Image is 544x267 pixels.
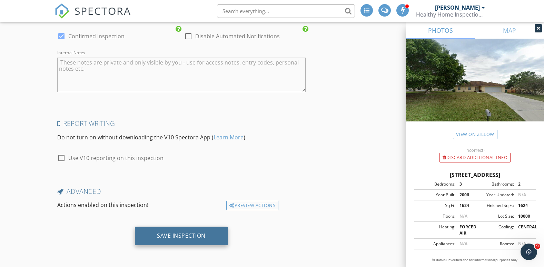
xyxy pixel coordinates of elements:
[475,22,544,39] a: MAP
[475,224,514,236] div: Cooling:
[514,213,534,219] div: 10000
[57,119,306,128] h4: Report Writing
[475,202,514,209] div: Finished Sq Ft:
[521,244,537,260] iframe: Intercom live chat
[406,39,544,138] img: streetview
[475,241,514,247] div: Rooms:
[414,171,536,179] div: [STREET_ADDRESS]
[55,201,224,210] div: Actions enabled on this inspection!
[414,258,536,263] p: All data is unverified and for informational purposes only.
[475,213,514,219] div: Lot Size:
[217,4,355,18] input: Search everything...
[416,192,455,198] div: Year Built:
[226,201,278,210] div: Preview Actions
[416,181,455,187] div: Bedrooms:
[453,130,497,139] a: View on Zillow
[459,213,467,219] span: N/A
[75,3,131,18] span: SPECTORA
[68,33,125,40] label: Confirmed Inspection
[455,192,475,198] div: 2006
[55,9,131,24] a: SPECTORA
[514,224,534,236] div: CENTRAL
[406,147,544,153] div: Incorrect?
[475,181,514,187] div: Bathrooms:
[416,213,455,219] div: Floors:
[214,133,244,141] a: Learn More
[157,232,206,239] div: Save Inspection
[459,241,467,247] span: N/A
[195,33,280,40] label: Disable Automated Notifications
[435,4,480,11] div: [PERSON_NAME]
[416,224,455,236] div: Heating:
[416,202,455,209] div: Sq Ft:
[455,202,475,209] div: 1624
[57,133,306,141] p: Do not turn on without downloading the V10 Spectora App ( )
[514,181,534,187] div: 2
[514,202,534,209] div: 1624
[455,224,475,236] div: FORCED AIR
[57,187,306,196] h4: Advanced
[535,244,540,249] span: 9
[416,241,455,247] div: Appliances:
[68,155,164,161] label: Use V10 reporting on this inspection
[518,241,526,247] span: N/A
[475,192,514,198] div: Year Updated:
[518,192,526,198] span: N/A
[455,181,475,187] div: 3
[55,3,70,19] img: The Best Home Inspection Software - Spectora
[416,11,485,18] div: Healthy Home Inspections Inc
[57,58,306,92] textarea: Internal Notes
[406,22,475,39] a: PHOTOS
[439,153,511,162] div: Discard Additional info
